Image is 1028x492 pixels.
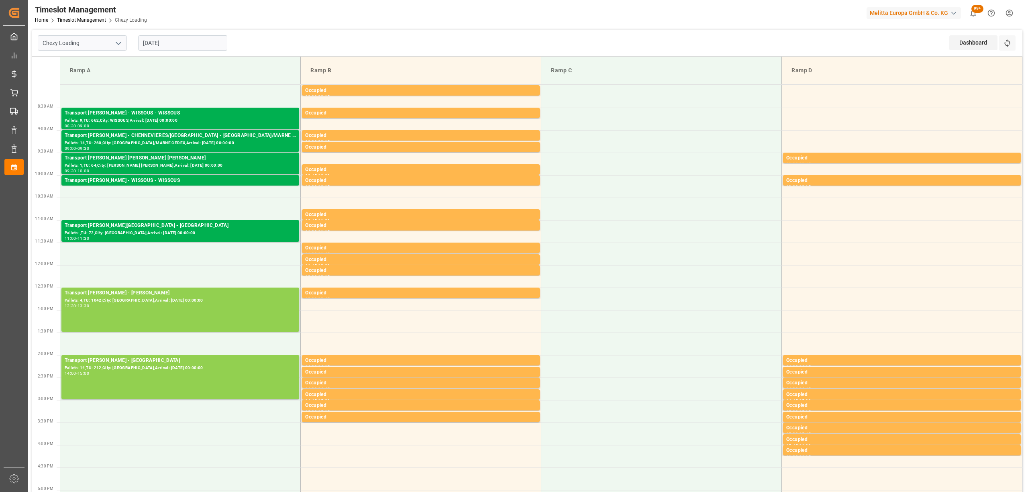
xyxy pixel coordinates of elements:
div: Transport [PERSON_NAME] - CHENNEVIERES/[GEOGRAPHIC_DATA] - [GEOGRAPHIC_DATA]/MARNE CEDEX [65,132,296,140]
span: 3:00 PM [38,396,53,401]
div: Occupied [305,256,536,264]
div: Occupied [786,379,1018,387]
div: - [76,372,78,375]
div: 12:00 [318,264,330,267]
div: 09:30 [318,151,330,155]
div: - [76,147,78,150]
div: - [798,162,799,166]
div: 10:00 [786,185,798,188]
div: - [798,421,799,425]
div: Transport [PERSON_NAME][GEOGRAPHIC_DATA] - [GEOGRAPHIC_DATA] [65,222,296,230]
div: 16:00 [786,455,798,458]
div: 15:00 [78,372,89,375]
div: - [798,432,799,436]
div: Occupied [786,402,1018,410]
div: Occupied [305,87,536,95]
span: 1:30 PM [38,329,53,333]
div: Occupied [786,391,1018,399]
div: 15:00 [318,399,330,402]
div: 08:45 [318,117,330,121]
div: 16:00 [799,444,811,447]
div: - [317,117,318,121]
span: 10:30 AM [35,194,53,198]
div: 14:15 [305,376,317,380]
div: 09:30 [78,147,89,150]
div: Ramp A [67,63,294,78]
div: Pallets: 14,TU: 212,City: [GEOGRAPHIC_DATA],Arrival: [DATE] 00:00:00 [65,365,296,372]
div: 14:15 [318,365,330,368]
div: 12:30 [65,304,76,308]
div: Pallets: 2,TU: ,City: WISSOUS,Arrival: [DATE] 00:00:00 [65,185,296,192]
div: 09:30 [786,162,798,166]
input: DD-MM-YYYY [138,35,227,51]
div: 14:45 [305,399,317,402]
span: 99+ [971,5,983,13]
div: - [76,169,78,173]
span: 11:00 AM [35,216,53,221]
div: 09:15 [305,151,317,155]
div: - [76,124,78,128]
div: Occupied [305,289,536,297]
div: 14:30 [799,376,811,380]
div: - [76,237,78,240]
span: 12:30 PM [35,284,53,288]
div: Occupied [305,413,536,421]
div: Occupied [305,143,536,151]
button: open menu [112,37,124,49]
div: - [798,399,799,402]
div: Transport [PERSON_NAME] - [GEOGRAPHIC_DATA] [65,357,296,365]
div: - [798,410,799,413]
div: 12:15 [318,275,330,278]
div: Timeslot Management [35,4,147,16]
div: 15:30 [786,432,798,436]
div: Occupied [786,177,1018,185]
div: Occupied [305,166,536,174]
div: Occupied [786,368,1018,376]
div: 11:00 [318,219,330,223]
div: 10:00 [78,169,89,173]
div: 15:00 [305,410,317,413]
div: 15:00 [799,399,811,402]
div: Occupied [305,211,536,219]
span: 9:30 AM [38,149,53,153]
input: Type to search/select [38,35,127,51]
div: 09:30 [65,169,76,173]
div: 11:30 [78,237,89,240]
div: 15:45 [799,432,811,436]
div: 15:30 [799,421,811,425]
div: - [317,140,318,143]
div: 08:15 [318,95,330,98]
div: 14:30 [786,387,798,391]
div: - [317,230,318,233]
div: - [798,365,799,368]
div: 10:15 [799,185,811,188]
div: 09:45 [799,162,811,166]
div: 10:45 [305,219,317,223]
div: Occupied [786,154,1018,162]
div: - [317,387,318,391]
div: - [798,387,799,391]
div: Occupied [305,368,536,376]
div: - [317,95,318,98]
div: Pallets: 14,TU: 260,City: [GEOGRAPHIC_DATA]/MARNE CEDEX,Arrival: [DATE] 00:00:00 [65,140,296,147]
div: 14:00 [305,365,317,368]
div: Occupied [305,391,536,399]
button: show 118 new notifications [964,4,982,22]
span: 9:00 AM [38,127,53,131]
button: Help Center [982,4,1000,22]
div: Transport [PERSON_NAME] - [PERSON_NAME] [65,289,296,297]
div: 11:00 [65,237,76,240]
div: Occupied [305,402,536,410]
div: 15:30 [318,421,330,425]
div: Occupied [786,436,1018,444]
div: - [317,252,318,256]
div: 10:00 [318,174,330,178]
button: Melitta Europa GmbH & Co. KG [867,5,964,20]
div: - [317,151,318,155]
div: 15:15 [799,410,811,413]
div: Pallets: 1,TU: 64,City: [PERSON_NAME] [PERSON_NAME],Arrival: [DATE] 00:00:00 [65,162,296,169]
div: - [317,185,318,188]
div: Occupied [786,357,1018,365]
div: Ramp B [307,63,534,78]
div: 10:15 [318,185,330,188]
